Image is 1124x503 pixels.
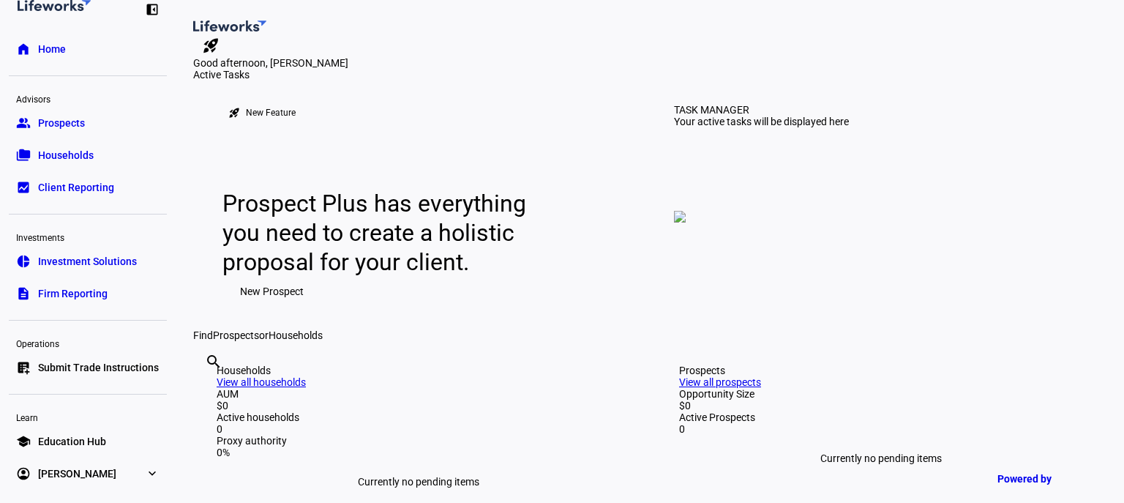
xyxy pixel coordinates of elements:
[16,286,31,301] eth-mat-symbol: description
[38,116,85,130] span: Prospects
[16,360,31,375] eth-mat-symbol: list_alt_add
[240,277,304,306] span: New Prospect
[38,254,137,269] span: Investment Solutions
[16,466,31,481] eth-mat-symbol: account_circle
[38,148,94,163] span: Households
[9,34,167,64] a: homeHome
[9,108,167,138] a: groupProspects
[9,173,167,202] a: bid_landscapeClient Reporting
[217,447,621,458] div: 0%
[674,116,849,127] div: Your active tasks will be displayed here
[193,329,1106,341] div: Find or
[217,400,621,411] div: $0
[205,373,208,390] input: Enter name of prospect or household
[38,286,108,301] span: Firm Reporting
[16,116,31,130] eth-mat-symbol: group
[679,365,1083,376] div: Prospects
[193,69,1106,81] div: Active Tasks
[679,388,1083,400] div: Opportunity Size
[202,37,220,54] mat-icon: rocket_launch
[9,332,167,353] div: Operations
[9,247,167,276] a: pie_chartInvestment Solutions
[217,388,621,400] div: AUM
[16,254,31,269] eth-mat-symbol: pie_chart
[679,423,1083,435] div: 0
[990,465,1102,492] a: Powered by
[679,411,1083,423] div: Active Prospects
[213,329,259,341] span: Prospects
[9,406,167,427] div: Learn
[228,107,240,119] mat-icon: rocket_launch
[679,435,1083,482] div: Currently no pending items
[16,434,31,449] eth-mat-symbol: school
[16,180,31,195] eth-mat-symbol: bid_landscape
[217,411,621,423] div: Active households
[16,148,31,163] eth-mat-symbol: folder_copy
[679,400,1083,411] div: $0
[679,376,761,388] a: View all prospects
[38,360,159,375] span: Submit Trade Instructions
[205,353,222,370] mat-icon: search
[217,423,621,435] div: 0
[9,279,167,308] a: descriptionFirm Reporting
[674,104,749,116] div: TASK MANAGER
[145,2,160,17] eth-mat-symbol: left_panel_close
[9,141,167,170] a: folder_copyHouseholds
[9,226,167,247] div: Investments
[193,57,1106,69] div: Good afternoon, [PERSON_NAME]
[9,88,167,108] div: Advisors
[38,42,66,56] span: Home
[38,180,114,195] span: Client Reporting
[16,42,31,56] eth-mat-symbol: home
[38,466,116,481] span: [PERSON_NAME]
[269,329,323,341] span: Households
[222,189,537,277] div: Prospect Plus has everything you need to create a holistic proposal for your client.
[222,277,321,306] button: New Prospect
[217,376,306,388] a: View all households
[246,107,296,119] div: New Feature
[38,434,106,449] span: Education Hub
[145,466,160,481] eth-mat-symbol: expand_more
[217,365,621,376] div: Households
[217,435,621,447] div: Proxy authority
[674,211,686,223] img: empty-tasks.png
